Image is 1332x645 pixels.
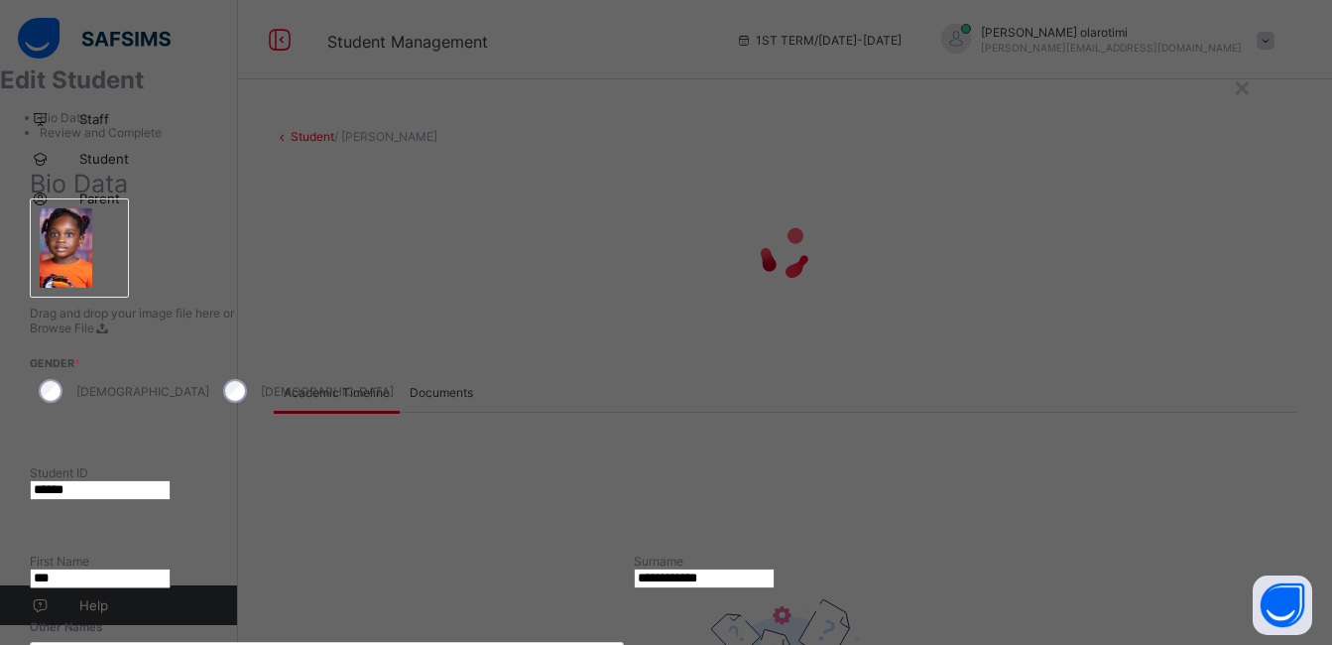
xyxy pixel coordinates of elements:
img: bannerImage [40,208,92,288]
span: Gender [30,357,624,370]
button: Open asap [1253,576,1312,635]
span: Review and Complete [40,125,162,140]
div: bannerImageDrag and drop your image file here orBrowse File [30,198,1242,335]
label: Other Names [30,620,102,634]
label: [DEMOGRAPHIC_DATA] [76,384,209,399]
span: Browse File [30,321,94,335]
div: × [1233,69,1252,103]
span: Bio Data [30,169,128,198]
label: [DEMOGRAPHIC_DATA] [261,384,394,399]
span: Bio Data [40,110,87,125]
label: Student ID [30,465,88,480]
span: Drag and drop your image file here or [30,306,234,321]
label: First Name [30,554,89,569]
label: Surname [634,554,683,569]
